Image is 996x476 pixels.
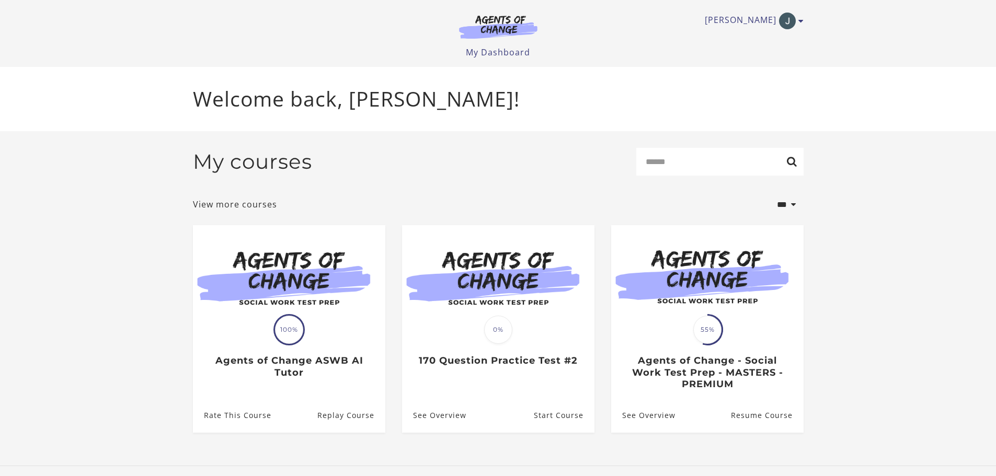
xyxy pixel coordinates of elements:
[466,47,530,58] a: My Dashboard
[193,198,277,211] a: View more courses
[448,15,548,39] img: Agents of Change Logo
[317,398,385,432] a: Agents of Change ASWB AI Tutor: Resume Course
[193,84,804,114] p: Welcome back, [PERSON_NAME]!
[193,149,312,174] h2: My courses
[402,398,466,432] a: 170 Question Practice Test #2: See Overview
[275,316,303,344] span: 100%
[193,398,271,432] a: Agents of Change ASWB AI Tutor: Rate This Course
[611,398,676,432] a: Agents of Change - Social Work Test Prep - MASTERS - PREMIUM: See Overview
[484,316,512,344] span: 0%
[705,13,798,29] a: Toggle menu
[730,398,803,432] a: Agents of Change - Social Work Test Prep - MASTERS - PREMIUM: Resume Course
[622,355,792,390] h3: Agents of Change - Social Work Test Prep - MASTERS - PREMIUM
[204,355,374,378] h3: Agents of Change ASWB AI Tutor
[533,398,594,432] a: 170 Question Practice Test #2: Resume Course
[693,316,722,344] span: 55%
[413,355,583,367] h3: 170 Question Practice Test #2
